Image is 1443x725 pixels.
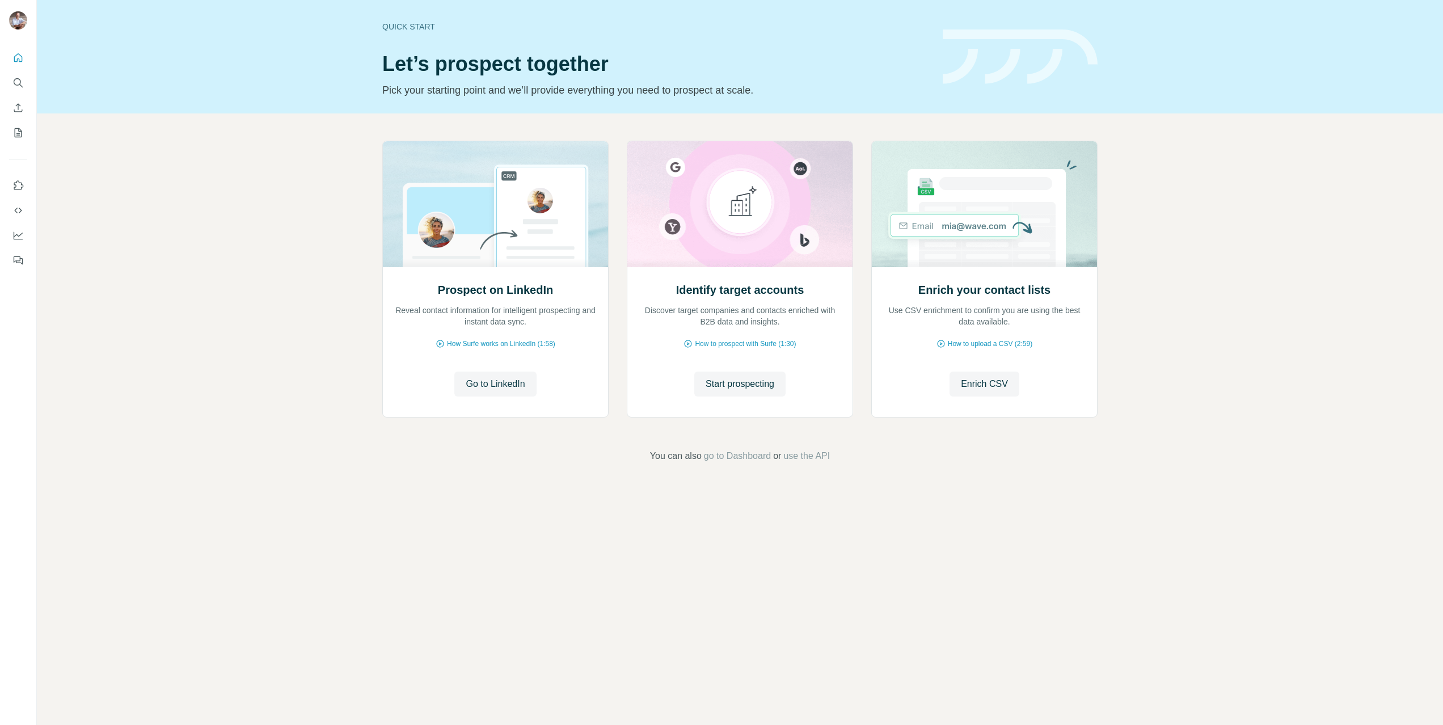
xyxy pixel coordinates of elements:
p: Reveal contact information for intelligent prospecting and instant data sync. [394,305,597,327]
button: Quick start [9,48,27,68]
button: Go to LinkedIn [454,372,536,397]
button: Use Surfe on LinkedIn [9,175,27,196]
img: banner [943,29,1098,85]
button: use the API [783,449,830,463]
p: Discover target companies and contacts enriched with B2B data and insights. [639,305,841,327]
button: Feedback [9,250,27,271]
h2: Enrich your contact lists [918,282,1050,298]
img: Enrich your contact lists [871,141,1098,267]
span: How Surfe works on LinkedIn (1:58) [447,339,555,349]
h2: Identify target accounts [676,282,804,298]
span: How to upload a CSV (2:59) [948,339,1032,349]
p: Pick your starting point and we’ll provide everything you need to prospect at scale. [382,82,929,98]
h2: Prospect on LinkedIn [438,282,553,298]
button: My lists [9,123,27,143]
button: Enrich CSV [9,98,27,118]
button: Dashboard [9,225,27,246]
button: Search [9,73,27,93]
button: Use Surfe API [9,200,27,221]
span: Go to LinkedIn [466,377,525,391]
button: Enrich CSV [950,372,1019,397]
span: or [773,449,781,463]
span: You can also [650,449,702,463]
button: Start prospecting [694,372,786,397]
span: Start prospecting [706,377,774,391]
img: Avatar [9,11,27,29]
p: Use CSV enrichment to confirm you are using the best data available. [883,305,1086,327]
span: Enrich CSV [961,377,1008,391]
img: Prospect on LinkedIn [382,141,609,267]
span: How to prospect with Surfe (1:30) [695,339,796,349]
h1: Let’s prospect together [382,53,929,75]
div: Quick start [382,21,929,32]
button: go to Dashboard [704,449,771,463]
img: Identify target accounts [627,141,853,267]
